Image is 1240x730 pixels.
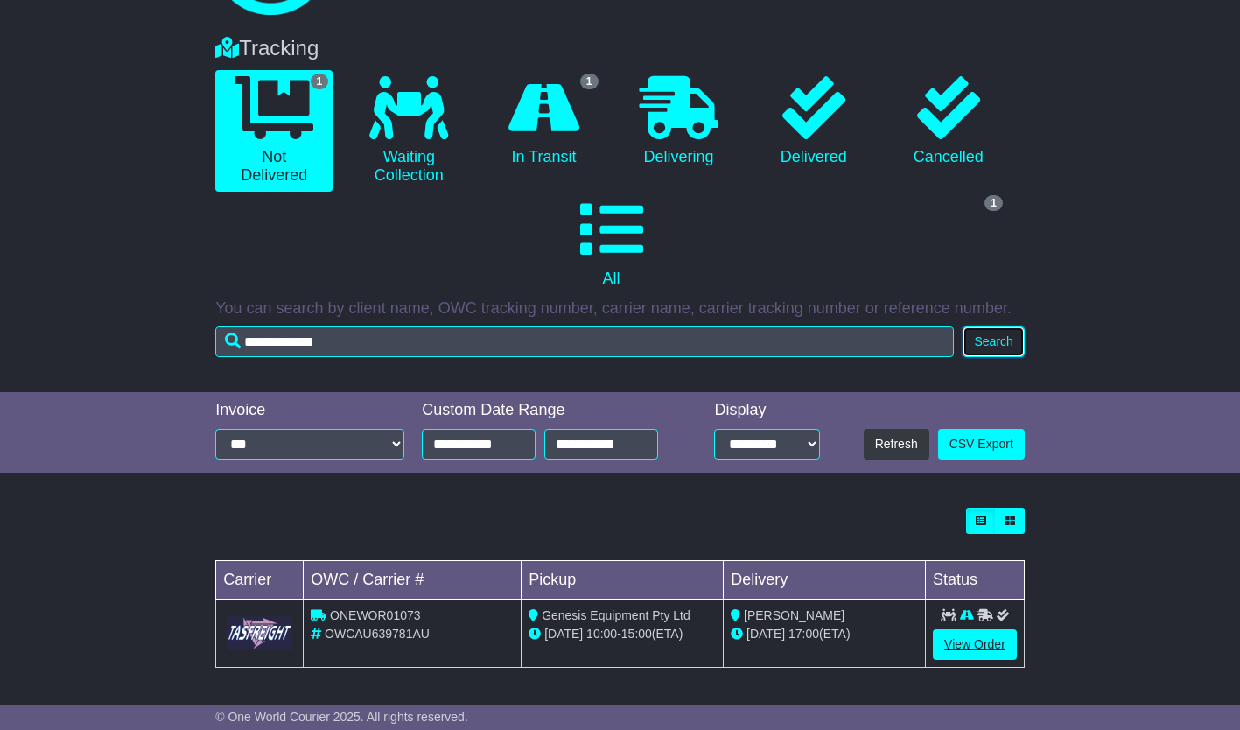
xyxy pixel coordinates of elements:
img: GetCarrierServiceLogo [227,616,292,650]
td: Status [926,560,1025,599]
span: 15:00 [621,627,652,641]
span: © One World Courier 2025. All rights reserved. [215,710,468,724]
div: Custom Date Range [422,401,680,420]
td: Pickup [522,560,724,599]
span: 17:00 [788,627,819,641]
button: Refresh [864,429,929,460]
td: Delivery [724,560,926,599]
td: OWC / Carrier # [304,560,522,599]
span: Genesis Equipment Pty Ltd [542,608,690,622]
div: Tracking [207,36,1033,61]
div: - (ETA) [529,625,716,643]
span: [PERSON_NAME] [744,608,844,622]
span: 1 [580,74,599,89]
a: 1 All [215,192,1007,295]
a: 1 In Transit [485,70,602,173]
div: Invoice [215,401,404,420]
a: View Order [933,629,1017,660]
div: (ETA) [731,625,918,643]
span: [DATE] [544,627,583,641]
span: [DATE] [746,627,785,641]
span: ONEWOR01073 [330,608,420,622]
a: Delivering [620,70,738,173]
span: OWCAU639781AU [325,627,430,641]
a: CSV Export [938,429,1025,460]
span: 1 [984,195,1003,211]
a: 1 Not Delivered [215,70,333,192]
a: Cancelled [890,70,1007,173]
span: 10:00 [586,627,617,641]
button: Search [963,326,1024,357]
td: Carrier [216,560,304,599]
div: Display [714,401,820,420]
a: Delivered [755,70,872,173]
span: 1 [311,74,329,89]
p: You can search by client name, OWC tracking number, carrier name, carrier tracking number or refe... [215,299,1025,319]
a: Waiting Collection [350,70,467,192]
